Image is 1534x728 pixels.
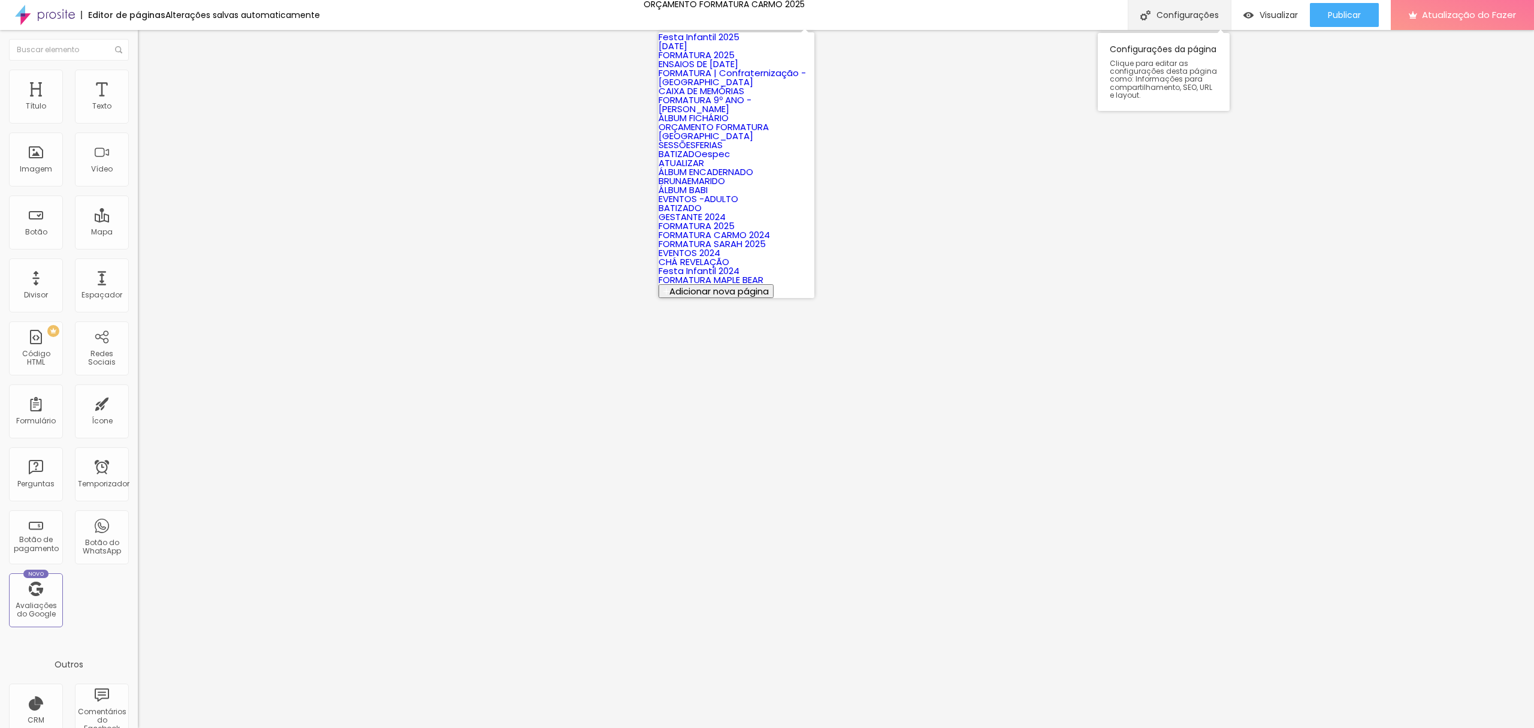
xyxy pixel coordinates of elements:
font: Novo [28,570,44,577]
a: Festa Infantil 2024 [659,264,739,277]
a: SESSÕESFERIAS [659,139,723,151]
font: Visualizar [1260,9,1298,21]
font: Imagem [20,164,52,174]
font: Clique para editar as configurações desta página como: Informações para compartilhamento, SEO, UR... [1110,58,1217,100]
a: FORMATURA 9º ANO - [PERSON_NAME] [659,94,751,115]
a: Festa Infantil 2025 [659,31,739,43]
font: Outros [55,658,83,670]
font: Editor de páginas [88,9,165,21]
font: Mapa [91,227,113,237]
button: Visualizar [1231,3,1310,27]
a: EVENTOS -ADULTO [659,192,738,205]
font: Configurações da página [1110,43,1216,55]
a: EVENTOS 2024 [659,246,720,259]
font: Título [26,101,46,111]
font: Adicionar nova página [669,285,769,297]
font: Botão do WhatsApp [83,537,121,556]
font: Publicar [1328,9,1361,21]
a: ENSAIOS DE [DATE] [659,58,738,70]
font: Texto [92,101,111,111]
font: Redes Sociais [88,348,116,367]
a: BATIZADO [659,201,702,214]
a: FORMATURA 2025 [659,49,735,61]
a: BATIZADOespec [659,148,730,160]
button: Publicar [1310,3,1379,27]
font: Divisor [24,290,48,300]
button: Adicionar nova página [659,284,774,298]
font: Perguntas [17,479,55,489]
a: CAIXA DE MEMÓRIAS [659,85,744,97]
a: FORMATURA MAPLE BEAR [659,273,763,286]
a: ATUALIZAR [659,157,704,169]
iframe: Editor [138,30,1534,728]
font: Botão [25,227,47,237]
font: Temporizador [78,479,129,489]
img: view-1.svg [1243,10,1254,20]
font: Formulário [16,416,56,426]
font: Alterações salvas automaticamente [165,9,320,21]
a: CHÁ REVELAÇÃO [659,255,729,268]
a: ÁLBUM BABI [659,183,708,196]
font: Código HTML [22,348,50,367]
a: [DATE] [659,40,687,52]
font: Espaçador [81,290,122,300]
a: GESTANTE 2024 [659,210,726,223]
font: Avaliações do Google [16,600,57,619]
input: Buscar elemento [9,39,129,61]
a: BRUNAEMARIDO [659,175,725,187]
img: Ícone [115,46,122,53]
font: Atualização do Fazer [1422,8,1516,21]
font: Vídeo [91,164,113,174]
font: Ícone [92,416,113,426]
a: ÁLBUM FICHÁRIO [659,112,729,124]
font: CRM [28,715,44,725]
a: FORMATURA SARAH 2025 [659,237,766,250]
a: FORMATURA | Confraternização - [GEOGRAPHIC_DATA] [659,67,806,88]
a: FORMATURA 2025 [659,219,735,232]
a: FORMATURA CARMO 2024 [659,228,770,241]
a: ORÇAMENTO FORMATURA [GEOGRAPHIC_DATA] [659,121,769,142]
a: ÁLBUM ENCADERNADO [659,166,753,178]
font: Configurações [1156,9,1219,21]
font: Botão de pagamento [14,534,59,553]
img: Ícone [1140,10,1150,20]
